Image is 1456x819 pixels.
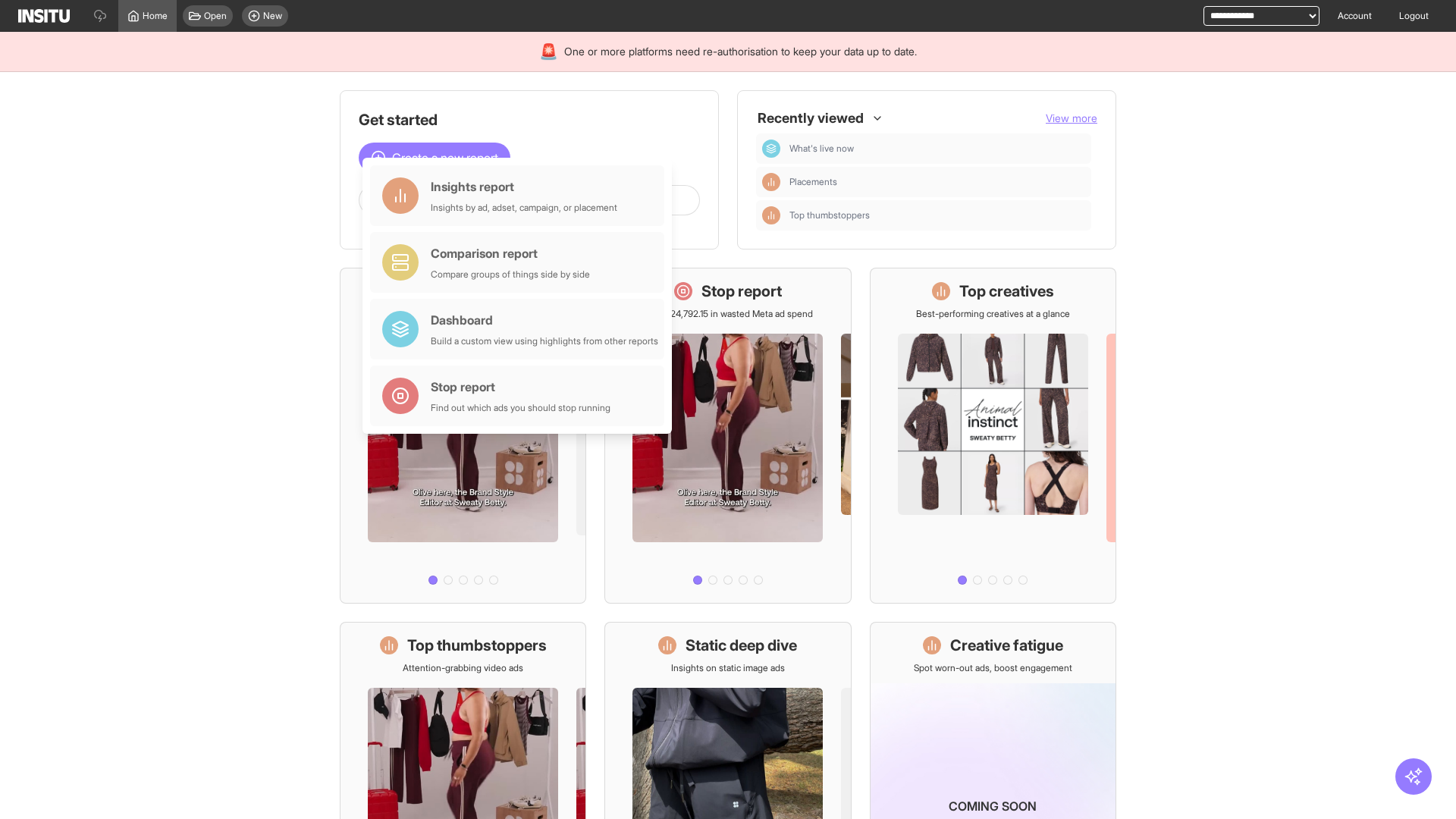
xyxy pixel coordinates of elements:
div: Dashboard [431,311,658,329]
a: What's live nowSee all active ads instantly [340,268,586,604]
h1: Stop report [701,281,782,302]
div: Insights report [431,177,617,196]
p: Insights on static image ads [671,662,785,674]
div: Stop report [431,378,610,396]
a: Top creativesBest-performing creatives at a glance [870,268,1116,604]
p: Best-performing creatives at a glance [916,308,1070,320]
img: Logo [18,9,70,23]
button: Create a new report [359,143,510,173]
button: View more [1046,111,1097,126]
div: Compare groups of things side by side [431,268,590,281]
div: Comparison report [431,244,590,262]
span: What's live now [789,143,854,155]
p: Attention-grabbing video ads [403,662,523,674]
p: Save £24,792.15 in wasted Meta ad spend [643,308,813,320]
span: Top thumbstoppers [789,209,870,221]
span: One or more platforms need re-authorisation to keep your data up to date. [564,44,917,59]
span: Open [204,10,227,22]
div: Insights [762,173,780,191]
div: Find out which ads you should stop running [431,402,610,414]
span: Create a new report [392,149,498,167]
span: New [263,10,282,22]
span: Placements [789,176,837,188]
h1: Top creatives [959,281,1054,302]
span: What's live now [789,143,1085,155]
span: View more [1046,111,1097,124]
span: Top thumbstoppers [789,209,1085,221]
div: Insights by ad, adset, campaign, or placement [431,202,617,214]
div: Build a custom view using highlights from other reports [431,335,658,347]
h1: Static deep dive [686,635,797,656]
h1: Get started [359,109,700,130]
div: 🚨 [539,41,558,62]
h1: Top thumbstoppers [407,635,547,656]
span: Placements [789,176,1085,188]
span: Home [143,10,168,22]
a: Stop reportSave £24,792.15 in wasted Meta ad spend [604,268,851,604]
div: Dashboard [762,140,780,158]
div: Insights [762,206,780,224]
